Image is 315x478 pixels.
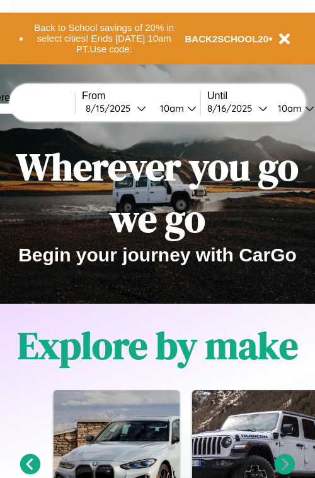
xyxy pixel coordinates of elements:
button: 10am [150,102,200,115]
div: 10am [154,102,187,114]
button: Back to School savings of 20% in select cities! Ends [DATE] 10am PT.Use code: [23,19,185,58]
div: 10am [272,102,305,114]
h1: Explore by make [18,320,298,371]
button: 8/15/2025 [82,102,150,115]
div: 8 / 15 / 2025 [86,102,137,114]
div: 8 / 16 / 2025 [207,102,258,114]
b: BACK2SCHOOL20 [185,33,269,44]
label: From [82,90,200,102]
